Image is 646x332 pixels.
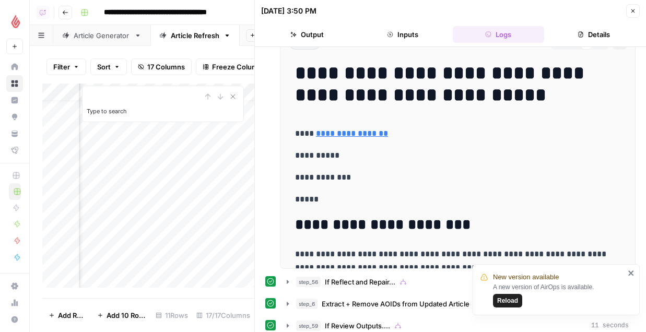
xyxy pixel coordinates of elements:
button: Inputs [357,26,448,43]
button: Filter [46,58,86,75]
span: New version available [493,272,559,282]
span: Sort [97,62,111,72]
span: step_56 [296,277,321,287]
a: Home [6,58,23,75]
a: Browse [6,75,23,92]
button: 17 Columns [131,58,192,75]
button: Reload [493,294,522,307]
div: 11 Rows [151,307,192,324]
button: Help + Support [6,311,23,328]
label: Type to search [87,108,127,115]
span: 11 seconds [591,321,629,330]
div: 0 ms [280,7,635,268]
img: Lightspeed Logo [6,12,25,31]
span: Filter [53,62,70,72]
span: Freeze Columns [212,62,266,72]
button: Add 10 Rows [91,307,151,324]
button: Details [548,26,640,43]
span: Add Row [58,310,85,321]
span: Add 10 Rows [107,310,145,321]
a: Settings [6,278,23,294]
div: 17/17 Columns [192,307,254,324]
a: Your Data [6,125,23,142]
div: [DATE] 3:50 PM [261,6,316,16]
div: A new version of AirOps is available. [493,282,625,307]
button: close [628,269,635,277]
span: step_6 [296,299,318,309]
a: Usage [6,294,23,311]
button: 1 second [280,295,635,312]
span: Extract + Remove AOIDs from Updated Article [322,299,469,309]
a: Insights [6,92,23,109]
button: Sort [90,58,127,75]
span: 17 Columns [147,62,185,72]
button: Output [261,26,353,43]
a: Opportunities [6,109,23,125]
a: Article Refresh [150,25,240,46]
button: Workspace: Lightspeed [6,8,23,34]
button: Add Row [42,307,91,324]
button: Logs [453,26,544,43]
div: Article Refresh [171,30,219,41]
span: Reload [497,296,518,305]
span: If Review Outputs.... [325,321,390,331]
div: Article Generator [74,30,130,41]
button: Freeze Columns [196,58,273,75]
button: Close Search [227,90,239,103]
span: If Reflect and Repair... [325,277,395,287]
a: Flightpath [6,142,23,159]
span: step_59 [296,321,321,331]
a: Article Generator [53,25,150,46]
button: 2 minutes 12 seconds [280,274,635,290]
